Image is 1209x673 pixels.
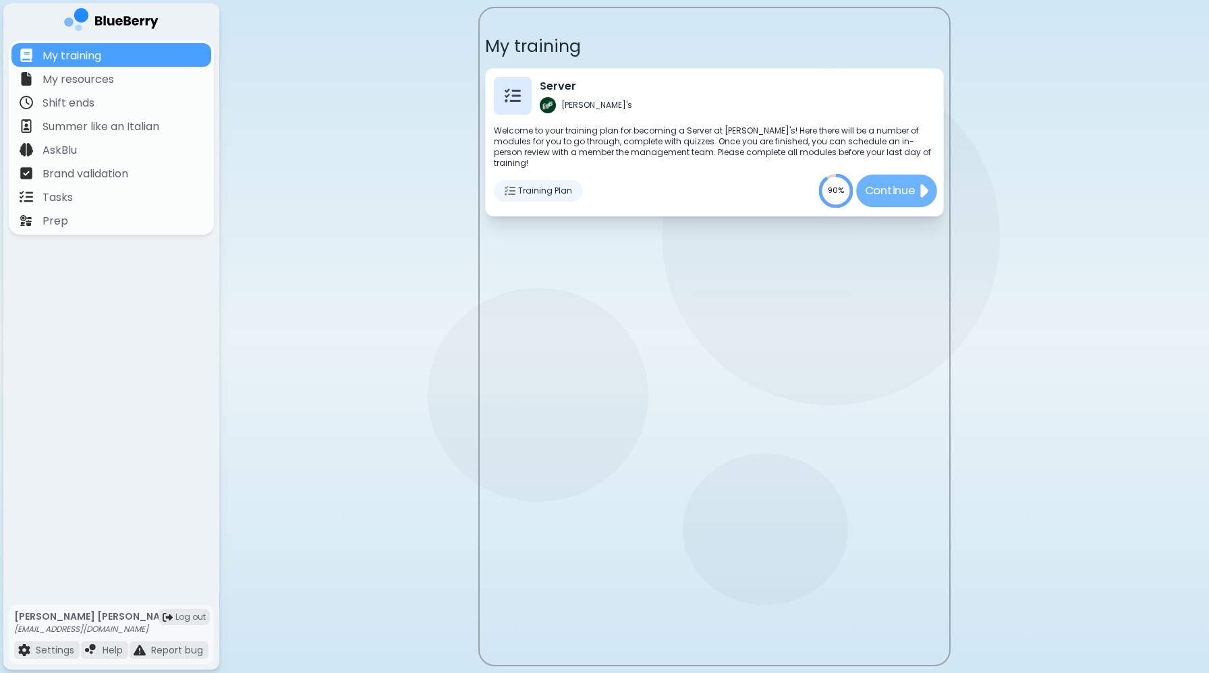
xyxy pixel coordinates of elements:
[853,175,935,206] a: Continuefile icon
[43,119,159,135] p: Summer like an Italian
[856,175,937,207] button: Continue
[20,96,33,109] img: file icon
[918,180,928,202] img: file icon
[518,185,572,196] span: Training Plan
[175,612,206,622] span: Log out
[43,166,128,182] p: Brand validation
[20,49,33,62] img: file icon
[20,119,33,133] img: file icon
[485,35,944,57] p: My training
[20,190,33,204] img: file icon
[864,182,915,199] p: Continue
[151,644,203,656] p: Report bug
[43,71,114,88] p: My resources
[103,644,123,656] p: Help
[43,142,77,158] p: AskBlu
[561,100,632,111] p: [PERSON_NAME]'s
[505,185,515,196] img: Training Plan
[18,644,30,656] img: file icon
[36,644,74,656] p: Settings
[505,88,521,104] img: Training Plan
[20,72,33,86] img: file icon
[20,214,33,227] img: file icon
[20,167,33,180] img: file icon
[540,97,556,113] img: Gigi's logo
[43,189,73,206] p: Tasks
[14,624,178,635] p: [EMAIL_ADDRESS][DOMAIN_NAME]
[540,78,632,94] p: Server
[163,612,173,622] img: logout
[43,48,101,64] p: My training
[134,644,146,656] img: file icon
[828,185,844,196] text: 90%
[43,95,94,111] p: Shift ends
[85,644,97,656] img: file icon
[14,610,178,622] p: [PERSON_NAME] [PERSON_NAME]
[20,143,33,156] img: file icon
[43,213,68,229] p: Prep
[64,8,159,36] img: company logo
[494,125,935,169] p: Welcome to your training plan for becoming a Server at [PERSON_NAME]'s! Here there will be a numb...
